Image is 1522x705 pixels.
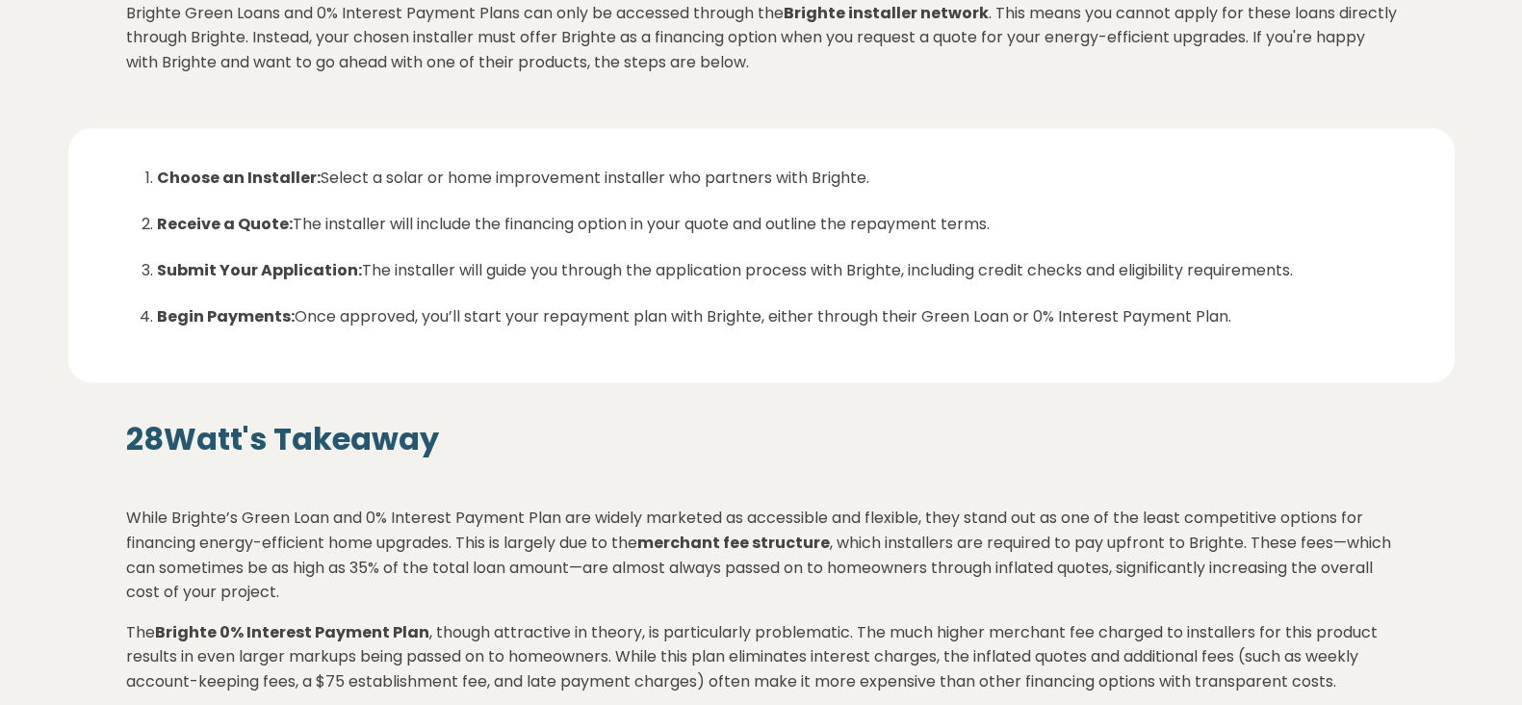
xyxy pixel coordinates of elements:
strong: merchant fee structure [637,532,830,554]
strong: Brighte 0% Interest Payment Plan [155,621,429,643]
h3: 28Watt's Takeaway [126,421,1397,457]
strong: Begin Payments: [157,305,295,327]
li: The installer will guide you through the application process with Brighte, including credit check... [157,259,1397,305]
p: Brighte Green Loans and 0% Interest Payment Plans can only be accessed through the . This means y... [126,1,1397,75]
strong: Submit Your Application: [157,259,362,281]
strong: Choose an Installer: [157,167,321,189]
strong: Receive a Quote: [157,213,293,235]
li: Select a solar or home improvement installer who partners with Brighte. [157,167,1397,213]
li: The installer will include the financing option in your quote and outline the repayment terms. [157,213,1397,259]
strong: Brighte installer network [784,2,989,24]
p: While Brighte’s Green Loan and 0% Interest Payment Plan are widely marketed as accessible and fle... [126,506,1397,604]
p: The , though attractive in theory, is particularly problematic. The much higher merchant fee char... [126,620,1397,694]
li: Once approved, you’ll start your repayment plan with Brighte, either through their Green Loan or ... [157,305,1397,328]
